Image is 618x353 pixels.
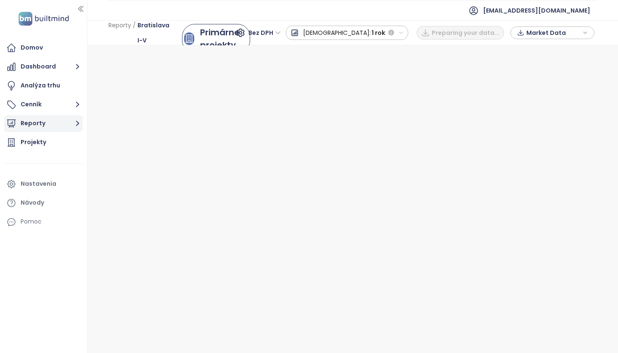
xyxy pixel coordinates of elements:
[182,24,250,53] a: primary
[108,18,131,48] span: Reporty
[21,80,60,91] div: Analýza trhu
[248,26,281,39] span: Bez DPH
[372,25,385,40] span: 1 rok
[515,26,590,39] div: button
[4,40,83,56] a: Domov
[526,26,581,39] span: Market Data
[137,18,169,48] span: Bratislava I-V
[133,18,136,48] span: /
[4,134,83,151] a: Projekty
[21,179,56,189] div: Nastavenia
[21,137,46,148] div: Projekty
[483,0,590,21] span: [EMAIL_ADDRESS][DOMAIN_NAME]
[4,58,83,75] button: Dashboard
[432,28,499,37] span: Preparing your data...
[4,96,83,113] button: Cenník
[4,176,83,192] a: Nastavenia
[16,10,71,27] img: logo
[21,42,43,53] div: Domov
[4,77,83,94] a: Analýza trhu
[286,26,409,40] button: [DEMOGRAPHIC_DATA]:1 rok
[303,25,371,40] span: [DEMOGRAPHIC_DATA]:
[4,115,83,132] button: Reporty
[21,216,42,227] div: Pomoc
[21,198,44,208] div: Návody
[417,26,504,40] button: Preparing your data...
[200,26,242,51] div: Primárne projekty
[4,195,83,211] a: Návody
[4,213,83,230] div: Pomoc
